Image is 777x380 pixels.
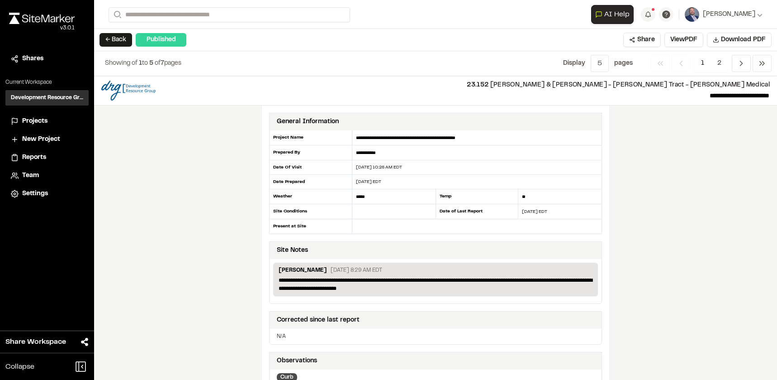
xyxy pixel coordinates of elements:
[694,55,711,72] span: 1
[9,24,75,32] div: Oh geez...please don't...
[352,164,602,171] div: [DATE] 10:26 AM EDT
[269,145,352,160] div: Prepared By
[269,204,352,219] div: Site Conditions
[22,153,46,163] span: Reports
[436,189,519,204] div: Temp
[277,356,317,366] div: Observations
[5,361,34,372] span: Collapse
[22,116,47,126] span: Projects
[9,13,75,24] img: rebrand.png
[707,33,772,47] button: Download PDF
[109,7,125,22] button: Search
[269,160,352,175] div: Date Of Visit
[99,33,132,47] button: ← Back
[105,61,139,66] span: Showing of
[136,33,186,47] div: Published
[604,9,630,20] span: AI Help
[5,78,89,87] p: Current Workspace
[352,178,602,185] div: [DATE] EDT
[22,135,60,144] span: New Project
[279,266,327,276] p: [PERSON_NAME]
[269,219,352,234] div: Present at Site
[651,55,772,72] nav: Navigation
[685,7,763,22] button: [PERSON_NAME]
[591,5,637,24] div: Open AI Assistant
[11,94,83,102] h3: Development Resource Group
[22,171,39,181] span: Team
[518,208,602,215] div: [DATE] EDT
[105,58,181,68] p: to of pages
[5,337,66,347] span: Share Workspace
[139,61,142,66] span: 1
[149,61,153,66] span: 5
[11,135,83,144] a: New Project
[664,33,703,47] button: ViewPDF
[591,5,634,24] button: Open AI Assistant
[685,7,699,22] img: User
[11,153,83,163] a: Reports
[277,315,360,325] div: Corrected since last report
[11,171,83,181] a: Team
[711,55,728,72] span: 2
[11,116,83,126] a: Projects
[101,81,156,101] img: file
[436,204,519,219] div: Date of Last Report
[22,54,43,64] span: Shares
[591,55,609,72] button: 5
[22,189,48,199] span: Settings
[623,33,661,47] button: Share
[11,54,83,64] a: Shares
[721,35,766,45] span: Download PDF
[331,266,382,274] p: [DATE] 8:29 AM EDT
[277,332,594,341] p: N/A
[277,117,339,127] div: General Information
[161,61,164,66] span: 7
[11,189,83,199] a: Settings
[269,189,352,204] div: Weather
[563,58,585,68] p: Display
[277,245,308,255] div: Site Notes
[269,175,352,189] div: Date Prepared
[467,82,488,88] span: 23.152
[703,10,755,19] span: [PERSON_NAME]
[269,130,352,145] div: Project Name
[163,80,770,90] p: [PERSON_NAME] & [PERSON_NAME] - [PERSON_NAME] Tract - [PERSON_NAME] Medical
[614,58,633,68] p: page s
